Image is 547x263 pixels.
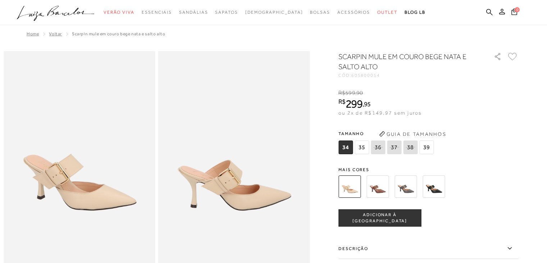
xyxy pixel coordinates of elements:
img: SCARPIN MULE EM COURO CARAMELO E SALTO ALTO [366,175,389,198]
img: SCARPIN MULE EM COURO PRETO E SALTO ALTO [423,175,445,198]
i: R$ [338,98,346,105]
a: noSubCategoriesText [310,6,330,19]
span: Acessórios [337,10,370,15]
span: 90 [356,90,363,96]
h1: SCARPIN MULE EM COURO BEGE NATA E SALTO ALTO [338,52,473,72]
span: 37 [387,141,401,154]
a: noSubCategoriesText [179,6,208,19]
span: 36 [371,141,385,154]
span: 95 [364,100,371,108]
span: Outlet [377,10,397,15]
img: SCARPIN MULE EM COURO BEGE NATA E SALTO ALTO [338,175,361,198]
span: ou 2x de R$149,97 sem juros [338,110,421,116]
span: 38 [403,141,418,154]
label: Descrição [338,238,518,259]
span: [DEMOGRAPHIC_DATA] [245,10,303,15]
a: BLOG LB [405,6,425,19]
i: R$ [338,90,345,96]
span: Bolsas [310,10,330,15]
span: Sapatos [215,10,238,15]
i: , [363,101,371,107]
span: Verão Viva [104,10,135,15]
button: Guia de Tamanhos [377,128,448,140]
span: 599 [345,90,355,96]
a: noSubCategoriesText [142,6,172,19]
span: 0 [515,7,520,12]
a: noSubCategoriesText [215,6,238,19]
a: noSubCategoriesText [245,6,303,19]
button: 0 [509,8,519,18]
button: ADICIONAR À [GEOGRAPHIC_DATA] [338,209,421,227]
span: ADICIONAR À [GEOGRAPHIC_DATA] [339,212,421,224]
a: Home [27,31,39,36]
span: Tamanho [338,128,436,139]
span: 34 [338,141,353,154]
span: 605800054 [351,73,380,78]
span: SCARPIN MULE EM COURO BEGE NATA E SALTO ALTO [72,31,165,36]
a: noSubCategoriesText [337,6,370,19]
div: CÓD: [338,73,482,77]
span: BLOG LB [405,10,425,15]
a: noSubCategoriesText [104,6,135,19]
span: 299 [346,97,363,110]
i: , [355,90,363,96]
span: Mais cores [338,168,518,172]
span: Essenciais [142,10,172,15]
span: 35 [355,141,369,154]
a: Voltar [49,31,62,36]
span: 39 [419,141,434,154]
img: SCARPIN MULE EM COURO CINZA STORM E SALTO ALTO [395,175,417,198]
span: Sandálias [179,10,208,15]
a: noSubCategoriesText [377,6,397,19]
